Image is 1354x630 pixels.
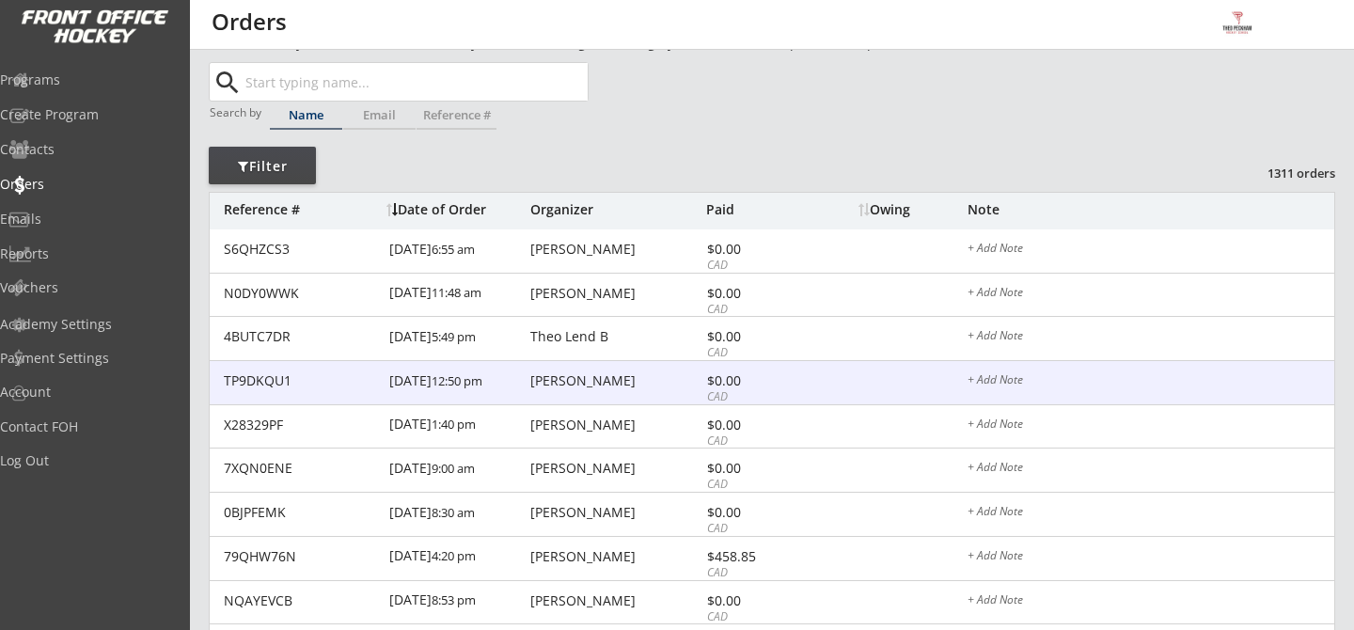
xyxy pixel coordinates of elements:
div: 1311 orders [1237,165,1335,181]
input: Start typing name... [242,63,588,101]
div: [DATE] [389,581,526,623]
div: Paid [706,203,808,216]
div: [PERSON_NAME] [530,506,701,519]
div: + Add Note [968,462,1334,477]
div: + Add Note [968,594,1334,609]
div: Owing [858,203,967,216]
div: + Add Note [968,330,1334,345]
div: $0.00 [707,330,808,343]
div: 79QHW76N [224,550,378,563]
div: [PERSON_NAME] [530,462,701,475]
font: 1:40 pm [432,416,476,433]
div: 7XQN0ENE [224,462,378,475]
div: CAD [707,345,808,361]
font: 6:55 am [432,241,475,258]
div: CAD [707,389,808,405]
div: CAD [707,565,808,581]
div: + Add Note [968,374,1334,389]
div: CAD [707,477,808,493]
div: [PERSON_NAME] [530,594,701,607]
div: [DATE] [389,405,526,448]
div: X28329PF [224,418,378,432]
div: [DATE] [389,361,526,403]
div: CAD [707,302,808,318]
div: + Add Note [968,506,1334,521]
div: Organizer [530,203,701,216]
div: $0.00 [707,506,808,519]
div: [DATE] [389,493,526,535]
div: Filter [209,157,316,176]
font: 4:20 pm [432,547,476,564]
div: S6QHZCS3 [224,243,378,256]
div: CAD [707,609,808,625]
div: [PERSON_NAME] [530,418,701,432]
div: Theo Lend B [530,330,701,343]
div: $458.85 [707,550,808,563]
div: + Add Note [968,243,1334,258]
div: Search by [210,106,263,118]
div: 4BUTC7DR [224,330,378,343]
font: 8:30 am [432,504,475,521]
div: [PERSON_NAME] [530,550,701,563]
div: + Add Note [968,550,1334,565]
div: [DATE] [389,449,526,491]
font: 5:49 pm [432,328,476,345]
div: + Add Note [968,287,1334,302]
div: $0.00 [707,594,808,607]
div: Date of Order [386,203,526,216]
div: $0.00 [707,374,808,387]
div: $0.00 [707,418,808,432]
div: 0BJPFEMK [224,506,378,519]
font: 12:50 pm [432,372,482,389]
font: 8:53 pm [432,591,476,608]
div: $0.00 [707,243,808,256]
div: N0DY0WWK [224,287,378,300]
div: [PERSON_NAME] [530,287,701,300]
div: [PERSON_NAME] [530,243,701,256]
div: CAD [707,258,808,274]
div: [DATE] [389,317,526,359]
div: Reference # [417,109,496,121]
div: + Add Note [968,418,1334,433]
div: Reference # [224,203,377,216]
div: [DATE] [389,229,526,272]
div: TP9DKQU1 [224,374,378,387]
font: 11:48 am [432,284,481,301]
div: CAD [707,433,808,449]
div: [DATE] [389,274,526,316]
div: $0.00 [707,462,808,475]
div: Name [270,109,342,121]
font: 9:00 am [432,460,475,477]
div: [PERSON_NAME] [530,374,701,387]
div: NQAYEVCB [224,594,378,607]
div: CAD [707,521,808,537]
div: [DATE] [389,537,526,579]
div: $0.00 [707,287,808,300]
button: search [212,68,243,98]
div: Email [343,109,416,121]
div: Note [968,203,1334,216]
